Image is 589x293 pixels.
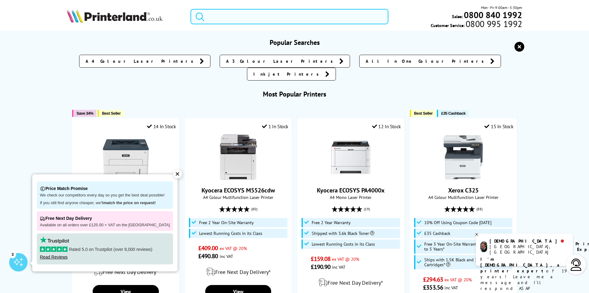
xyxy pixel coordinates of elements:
[40,214,170,223] p: Free Next Day Delivery
[463,12,522,18] a: 0800 840 1992
[448,186,479,194] a: Xerox C325
[199,231,262,236] span: Lowest Running Costs in its Class
[9,251,16,258] div: 3
[452,14,463,19] span: Sales:
[431,21,522,28] span: Customer Service:
[188,194,288,200] span: A4 Colour Multifunction Laser Printer
[413,194,514,200] span: A4 Colour Multifunction Laser Printer
[220,253,233,259] span: inc VAT
[40,184,170,193] p: Price Match Promise
[481,5,522,10] span: Mon - Fri 9:00am - 5:30pm
[312,220,351,225] span: Free 2 Year Warranty
[199,220,254,225] span: Free 2 Year On-Site Warranty
[198,244,218,252] span: £409.00
[220,55,350,68] a: A3 Colour Laser Printers
[311,263,331,271] span: £190.90
[198,252,218,260] span: £490.80
[410,110,436,117] button: Best Seller
[98,110,124,117] button: Best Seller
[440,134,486,180] img: Xerox C325
[215,175,261,181] a: Kyocera ECOSYS M5526cdw
[40,247,67,252] img: stars-5.svg
[423,283,443,291] span: £353.56
[480,241,487,252] img: chris-livechat.png
[480,256,568,291] p: of 19 years! Leave me a message and I'll respond ASAP
[372,123,401,129] div: 12 In Stock
[424,231,450,236] span: £35 Cashback
[441,111,465,116] span: £35 Cashback
[251,203,257,215] span: (80)
[465,21,522,27] span: 0800 995 1992
[103,200,156,205] strong: match the price on request!
[147,123,176,129] div: 14 In Stock
[40,247,170,252] p: Rated 5.0 on Trustpilot (over 8,000 reviews)
[76,111,93,116] span: Save 34%
[570,259,582,271] img: user-headset-light.svg
[424,242,511,251] span: Free 3 Year On-Site Warranty and Extend up to 5 Years*
[332,264,345,270] span: inc VAT
[414,111,433,116] span: Best Seller
[423,275,443,283] span: £294.63
[40,200,170,206] p: If you still find anyone cheaper, we'll
[226,58,336,64] span: A3 Colour Laser Printers
[247,68,336,81] a: Inkjet Printers
[332,256,359,262] span: ex VAT @ 20%
[40,223,170,228] p: Available on all orders over £125.00 + VAT on the [GEOGRAPHIC_DATA]
[301,194,401,200] span: A4 Mono Laser Printer
[490,244,568,255] div: [GEOGRAPHIC_DATA], [GEOGRAPHIC_DATA]
[67,9,183,24] a: Printerland Logo
[328,134,374,180] img: Kyocera ECOSYS PA4000x
[311,255,331,263] span: £159.08
[445,285,458,291] span: inc VAT
[202,186,275,194] a: Kyocera ECOSYS M5526cdw
[215,134,261,180] img: Kyocera ECOSYS M5526cdw
[317,186,385,194] a: Kyocera ECOSYS PA4000x
[437,110,468,117] button: £35 Cashback
[464,9,522,21] b: 0800 840 1992
[262,123,288,129] div: 1 In Stock
[102,111,121,116] span: Best Seller
[86,58,197,64] span: A4 Colour Laser Printers
[445,277,472,283] span: ex VAT @ 20%
[103,134,149,180] img: Xerox B230
[220,245,247,251] span: ex VAT @ 20%
[359,55,501,68] a: All In One Colour Printers
[424,257,511,267] span: Ships with 1.5K Black and 1K CMY Toner Cartridges*
[312,242,375,247] span: Lowest Running Costs in its Class
[312,231,374,236] span: Shipped with 3.6k Black Toner
[40,193,170,198] p: We check our competitors every day so you get the best deal possible!
[424,220,491,225] span: 10% Off Using Coupon Code [DATE]
[72,110,96,117] button: Save 34%
[301,274,401,291] div: modal_delivery
[440,175,486,181] a: Xerox C325
[328,175,374,181] a: Kyocera ECOSYS PA4000x
[173,170,182,178] div: ✕
[484,123,513,129] div: 15 In Stock
[67,90,522,98] h3: Most Popular Printers
[480,256,561,274] b: I'm [DEMOGRAPHIC_DATA], a printer expert
[79,55,210,68] a: A4 Colour Laser Printers
[490,238,568,244] div: [DEMOGRAPHIC_DATA]
[75,263,176,280] div: modal_delivery
[191,9,388,24] input: Sea
[188,263,288,280] div: modal_delivery
[67,38,522,47] h3: Popular Searches
[366,58,487,64] span: All In One Colour Printers
[67,9,163,23] img: Printerland Logo
[364,203,370,215] span: (19)
[253,71,322,77] span: Inkjet Printers
[476,203,483,215] span: (88)
[40,255,67,259] a: Read Reviews
[40,236,69,244] img: trustpilot rating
